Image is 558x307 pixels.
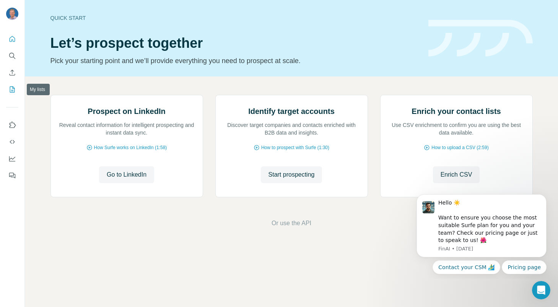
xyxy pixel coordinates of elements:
button: Go to LinkedIn [99,166,154,183]
button: Enrich CSV [6,66,18,80]
button: Dashboard [6,152,18,166]
button: Search [6,49,18,63]
button: Quick start [6,32,18,46]
button: Use Surfe API [6,135,18,149]
span: How Surfe works on LinkedIn (1:58) [94,144,167,151]
iframe: Intercom live chat [532,281,550,299]
button: Feedback [6,169,18,182]
h1: Let’s prospect together [50,36,419,51]
h2: Identify target accounts [248,106,335,117]
span: Enrich CSV [441,170,472,179]
p: Discover target companies and contacts enriched with B2B data and insights. [223,121,360,136]
h2: Enrich your contact lists [412,106,501,117]
p: Use CSV enrichment to confirm you are using the best data available. [388,121,525,136]
button: Use Surfe on LinkedIn [6,118,18,132]
div: Quick start [50,14,419,22]
iframe: Intercom notifications message [405,187,558,279]
p: Reveal contact information for intelligent prospecting and instant data sync. [59,121,195,136]
img: Avatar [6,8,18,20]
span: Go to LinkedIn [107,170,146,179]
button: My lists [6,83,18,96]
button: Start prospecting [261,166,322,183]
button: Or use the API [272,219,311,228]
span: Start prospecting [268,170,315,179]
p: Pick your starting point and we’ll provide everything you need to prospect at scale. [50,55,419,66]
h2: Prospect on LinkedIn [88,106,165,117]
span: How to prospect with Surfe (1:30) [261,144,329,151]
button: Enrich CSV [433,166,480,183]
span: How to upload a CSV (2:59) [431,144,488,151]
img: banner [428,20,533,57]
